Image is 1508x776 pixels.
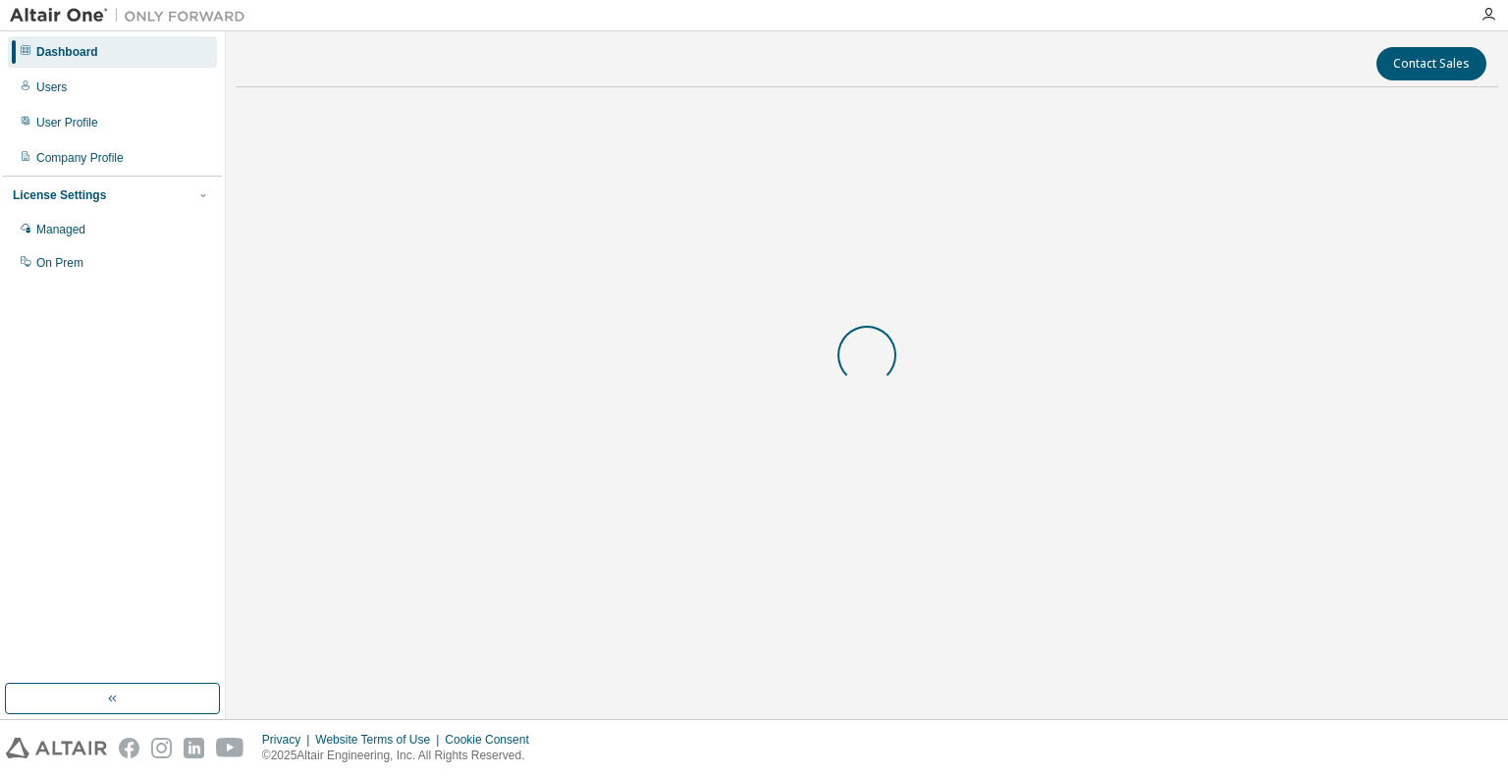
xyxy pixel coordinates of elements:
img: altair_logo.svg [6,738,107,758]
img: linkedin.svg [184,738,204,758]
div: Users [36,79,67,95]
button: Contact Sales [1376,47,1486,80]
img: instagram.svg [151,738,172,758]
img: youtube.svg [216,738,244,758]
p: © 2025 Altair Engineering, Inc. All Rights Reserved. [262,748,541,764]
div: On Prem [36,255,83,271]
img: Altair One [10,6,255,26]
div: Cookie Consent [445,732,540,748]
div: Company Profile [36,150,124,166]
div: Managed [36,222,85,237]
img: facebook.svg [119,738,139,758]
div: Privacy [262,732,315,748]
div: Website Terms of Use [315,732,445,748]
div: License Settings [13,187,106,203]
div: Dashboard [36,44,98,60]
div: User Profile [36,115,98,130]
